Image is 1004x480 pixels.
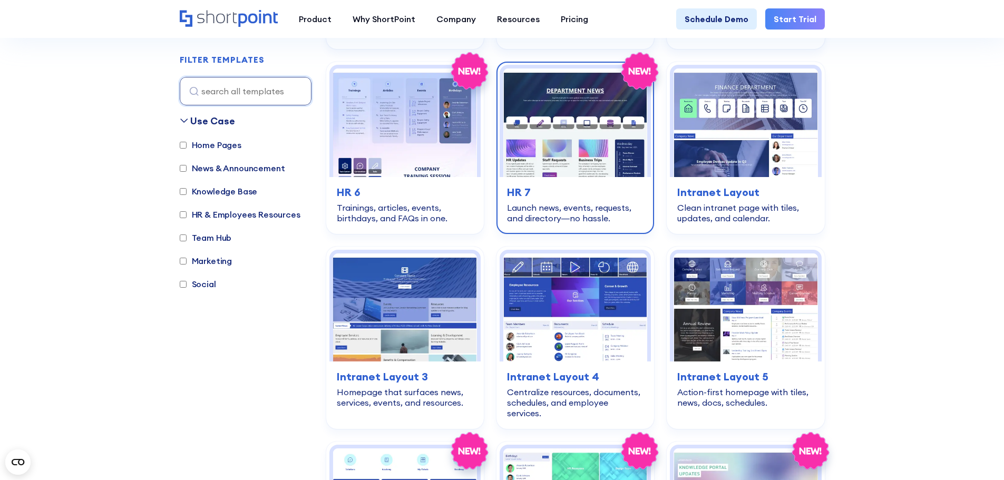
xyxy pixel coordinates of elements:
[5,449,31,475] button: Open CMP widget
[180,254,232,267] label: Marketing
[486,8,550,30] a: Resources
[337,184,473,200] h3: HR 6
[503,253,647,361] img: Intranet Layout 4 – Intranet Page Template: Centralize resources, documents, schedules, and emplo...
[951,429,1004,480] iframe: Chat Widget
[337,202,473,223] div: Trainings, articles, events, birthdays, and FAQs in one.
[180,77,311,105] input: search all templates
[426,8,486,30] a: Company
[180,10,278,28] a: Home
[180,258,187,265] input: Marketing
[677,202,814,223] div: Clean intranet page with tiles, updates, and calendar.
[497,13,540,25] div: Resources
[561,13,588,25] div: Pricing
[326,247,484,429] a: Intranet Layout 3 – SharePoint Homepage Template: Homepage that surfaces news, services, events, ...
[496,62,654,233] a: HR 7 – HR SharePoint Template: Launch news, events, requests, and directory—no hassle.HR 7Launch ...
[507,202,644,223] div: Launch news, events, requests, and directory—no hassle.
[337,369,473,385] h3: Intranet Layout 3
[180,208,300,221] label: HR & Employees Resources
[677,184,814,200] h3: Intranet Layout
[496,247,654,429] a: Intranet Layout 4 – Intranet Page Template: Centralize resources, documents, schedules, and emplo...
[180,231,232,244] label: Team Hub
[180,188,187,195] input: Knowledge Base
[326,62,484,233] a: HR 6 – HR SharePoint Site Template: Trainings, articles, events, birthdays, and FAQs in one.HR 6T...
[507,184,644,200] h3: HR 7
[674,68,817,177] img: Intranet Layout – SharePoint Page Design: Clean intranet page with tiles, updates, and calendar.
[180,162,285,174] label: News & Announcement
[677,387,814,408] div: Action-first homepage with tiles, news, docs, schedules.
[674,253,817,361] img: Intranet Layout 5 – SharePoint Page Template: Action-first homepage with tiles, news, docs, sched...
[288,8,342,30] a: Product
[503,68,647,177] img: HR 7 – HR SharePoint Template: Launch news, events, requests, and directory—no hassle.
[676,8,757,30] a: Schedule Demo
[507,369,644,385] h3: Intranet Layout 4
[436,13,476,25] div: Company
[550,8,599,30] a: Pricing
[299,13,332,25] div: Product
[333,68,477,177] img: HR 6 – HR SharePoint Site Template: Trainings, articles, events, birthdays, and FAQs in one.
[180,139,241,151] label: Home Pages
[667,62,824,233] a: Intranet Layout – SharePoint Page Design: Clean intranet page with tiles, updates, and calendar.I...
[190,114,235,128] div: Use Case
[180,234,187,241] input: Team Hub
[353,13,415,25] div: Why ShortPoint
[180,142,187,149] input: Home Pages
[677,369,814,385] h3: Intranet Layout 5
[765,8,825,30] a: Start Trial
[667,247,824,429] a: Intranet Layout 5 – SharePoint Page Template: Action-first homepage with tiles, news, docs, sched...
[180,55,265,65] h2: FILTER TEMPLATES
[342,8,426,30] a: Why ShortPoint
[180,165,187,172] input: News & Announcement
[180,278,216,290] label: Social
[180,211,187,218] input: HR & Employees Resources
[337,387,473,408] div: Homepage that surfaces news, services, events, and resources.
[507,387,644,418] div: Centralize resources, documents, schedules, and employee services.
[333,253,477,361] img: Intranet Layout 3 – SharePoint Homepage Template: Homepage that surfaces news, services, events, ...
[180,185,258,198] label: Knowledge Base
[180,281,187,288] input: Social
